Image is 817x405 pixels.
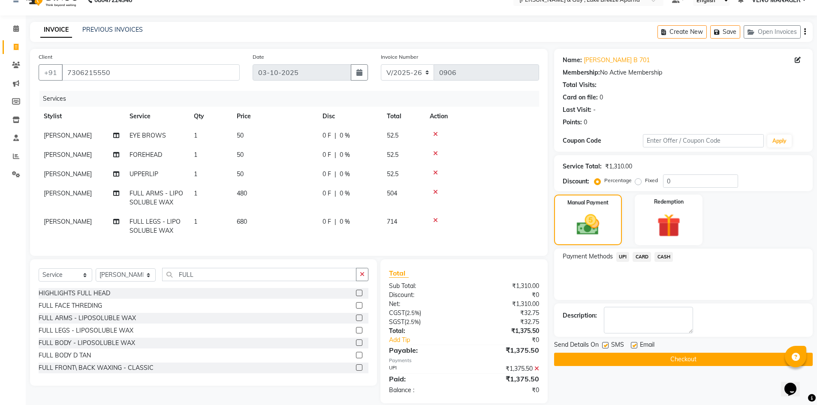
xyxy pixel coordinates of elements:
[616,252,630,262] span: UPI
[464,300,546,309] div: ₹1,310.00
[194,151,197,159] span: 1
[124,107,189,126] th: Service
[130,218,181,234] span: FULL LEGS - LIPOSOLUBLE WAX
[340,131,350,140] span: 0 %
[39,326,133,335] div: FULL LEGS - LIPOSOLUBLE WAX
[425,107,539,126] th: Action
[464,327,546,336] div: ₹1,375.50
[194,189,197,197] span: 1
[335,150,336,159] span: |
[335,189,336,198] span: |
[189,107,232,126] th: Qty
[44,170,92,178] span: [PERSON_NAME]
[464,318,546,327] div: ₹32.75
[194,218,197,225] span: 1
[554,340,599,351] span: Send Details On
[643,134,764,147] input: Enter Offer / Coupon Code
[194,132,197,139] span: 1
[39,339,135,348] div: FULL BODY - LIPOSOLUBLE WAX
[383,291,464,300] div: Discount:
[39,351,91,360] div: FULL BODY D TAN
[323,189,331,198] span: 0 F
[82,26,143,33] a: PREVIOUS INVOICES
[406,318,419,325] span: 2.5%
[383,300,464,309] div: Net:
[563,252,613,261] span: Payment Methods
[563,136,643,145] div: Coupon Code
[323,150,331,159] span: 0 F
[44,218,92,225] span: [PERSON_NAME]
[387,132,398,139] span: 52.5
[383,374,464,384] div: Paid:
[340,150,350,159] span: 0 %
[563,177,589,186] div: Discount:
[584,118,587,127] div: 0
[162,268,357,281] input: Search or Scan
[563,68,804,77] div: No Active Membership
[654,198,684,206] label: Redemption
[39,314,136,323] div: FULL ARMS - LIPOSOLUBLE WAX
[383,309,464,318] div: ( )
[39,64,63,81] button: +91
[478,336,546,345] div: ₹0
[340,217,350,226] span: 0 %
[62,64,240,81] input: Search by Name/Mobile/Email/Code
[387,170,398,178] span: 52.5
[563,162,602,171] div: Service Total:
[654,252,673,262] span: CASH
[605,162,632,171] div: ₹1,310.00
[464,309,546,318] div: ₹32.75
[600,93,603,102] div: 0
[383,386,464,395] div: Balance :
[323,170,331,179] span: 0 F
[335,217,336,226] span: |
[253,53,264,61] label: Date
[563,93,598,102] div: Card on file:
[781,371,808,396] iframe: chat widget
[387,151,398,159] span: 52.5
[464,345,546,355] div: ₹1,375.50
[237,218,247,225] span: 680
[323,131,331,140] span: 0 F
[563,56,582,65] div: Name:
[389,357,539,364] div: Payments
[464,374,546,384] div: ₹1,375.50
[383,345,464,355] div: Payable:
[640,340,654,351] span: Email
[383,336,477,345] a: Add Tip
[39,53,52,61] label: Client
[237,189,247,197] span: 480
[464,364,546,373] div: ₹1,375.50
[387,189,397,197] span: 504
[389,269,409,278] span: Total
[44,132,92,139] span: [PERSON_NAME]
[317,107,382,126] th: Disc
[389,318,404,326] span: SGST
[554,353,813,366] button: Checkout
[389,309,405,317] span: CGST
[382,107,425,126] th: Total
[323,217,331,226] span: 0 F
[237,151,244,159] span: 50
[130,132,166,139] span: EYE BROWS
[130,170,158,178] span: UPPERLIP
[464,291,546,300] div: ₹0
[464,282,546,291] div: ₹1,310.00
[567,199,609,207] label: Manual Payment
[237,132,244,139] span: 50
[593,105,596,114] div: -
[44,189,92,197] span: [PERSON_NAME]
[130,151,162,159] span: FOREHEAD
[657,25,707,39] button: Create New
[383,318,464,327] div: ( )
[563,105,591,114] div: Last Visit:
[710,25,740,39] button: Save
[39,301,102,310] div: FULL FACE THREDING
[130,189,183,206] span: FULL ARMS - LIPOSOLUBLE WAX
[335,131,336,140] span: |
[340,189,350,198] span: 0 %
[464,386,546,395] div: ₹0
[563,311,597,320] div: Description:
[383,282,464,291] div: Sub Total:
[39,289,110,298] div: HIGHLIGHTS FULL HEAD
